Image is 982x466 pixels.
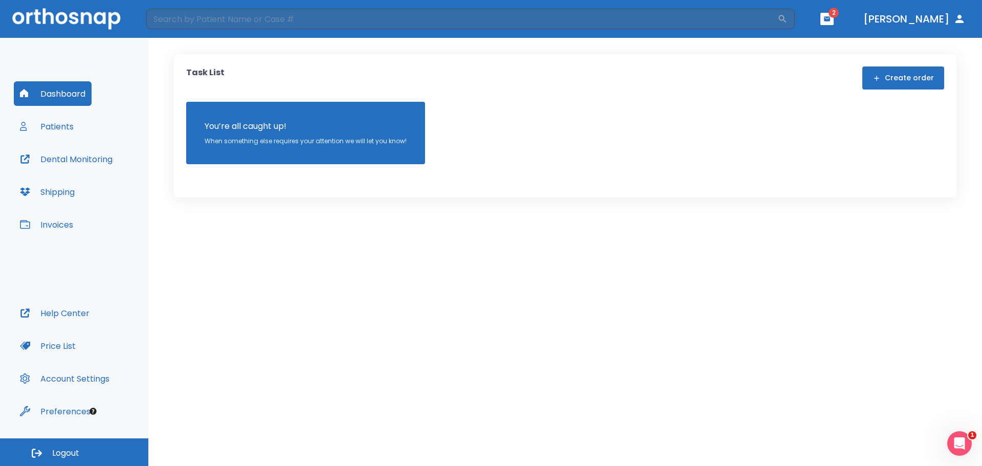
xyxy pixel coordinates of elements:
[947,431,972,456] iframe: Intercom live chat
[14,399,97,424] button: Preferences
[88,407,98,416] div: Tooltip anchor
[52,448,79,459] span: Logout
[14,366,116,391] button: Account Settings
[146,9,777,29] input: Search by Patient Name or Case #
[14,114,80,139] button: Patients
[859,10,970,28] button: [PERSON_NAME]
[12,8,121,29] img: Orthosnap
[14,147,119,171] button: Dental Monitoring
[14,180,81,204] button: Shipping
[968,431,976,439] span: 1
[862,66,944,90] button: Create order
[14,212,79,237] button: Invoices
[14,301,96,325] button: Help Center
[205,137,407,146] p: When something else requires your attention we will let you know!
[14,334,82,358] button: Price List
[186,66,225,90] p: Task List
[14,81,92,106] button: Dashboard
[829,8,839,18] span: 2
[205,120,407,132] p: You’re all caught up!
